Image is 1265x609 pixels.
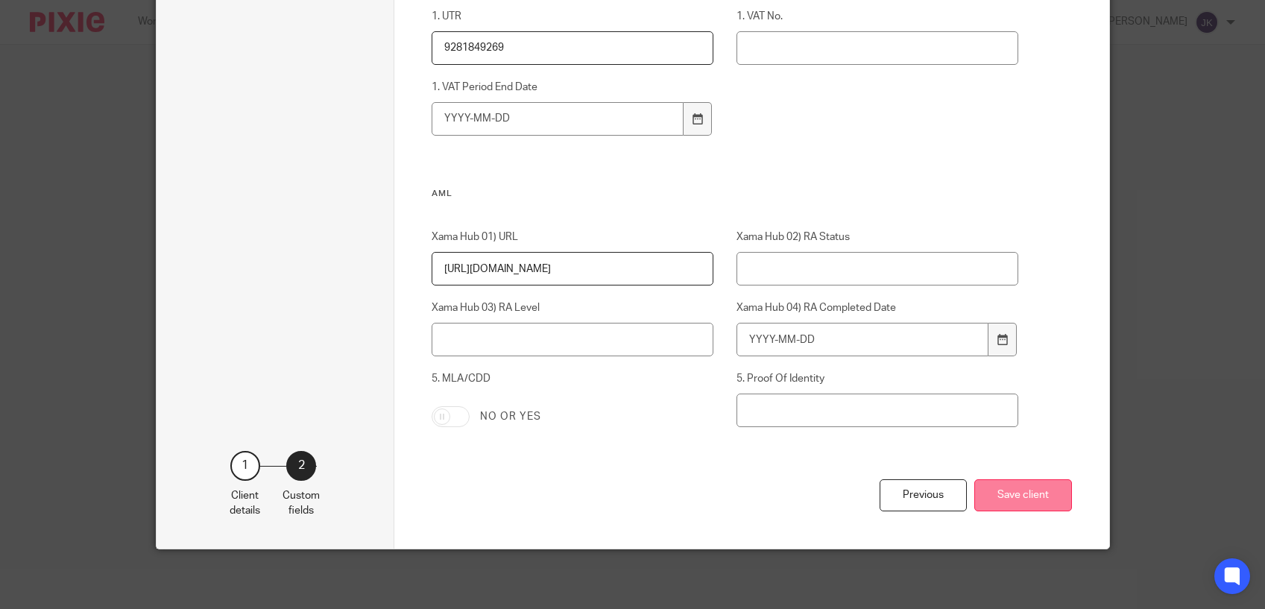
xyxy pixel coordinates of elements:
[432,300,713,315] label: Xama Hub 03) RA Level
[432,102,684,136] input: YYYY-MM-DD
[974,479,1072,511] button: Save client
[230,488,260,519] p: Client details
[736,9,1018,24] label: 1. VAT No.
[880,479,967,511] div: Previous
[432,188,1018,200] h3: AML
[736,371,1018,386] label: 5. Proof Of Identity
[736,323,988,356] input: YYYY-MM-DD
[432,230,713,244] label: Xama Hub 01) URL
[230,451,260,481] div: 1
[736,300,1018,315] label: Xama Hub 04) RA Completed Date
[480,409,541,424] label: No or yes
[736,230,1018,244] label: Xama Hub 02) RA Status
[283,488,320,519] p: Custom fields
[432,80,713,95] label: 1. VAT Period End Date
[432,371,713,395] label: 5. MLA/CDD
[432,9,713,24] label: 1. UTR
[286,451,316,481] div: 2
